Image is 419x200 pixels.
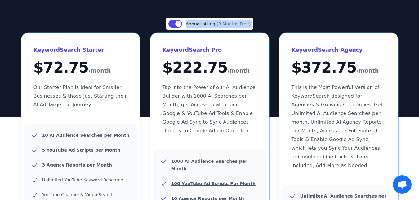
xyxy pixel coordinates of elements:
div: $ 222.75 [163,60,257,76]
span: Unlimited YouTube Keyword Research [42,177,123,182]
span: /month [89,66,111,76]
span: Tap into the Power of our AI Audience Builder with 1000 AI Searches per Month, get Access to all ... [163,84,256,134]
span: Our Starter Plan is Ideal for Smaller Businesses & those Just Starting their AI Ad Targeting Jour... [33,84,127,108]
div: $ 72.75 [33,60,128,76]
h3: KeywordSearch Starter [33,45,128,55]
span: (3 Months Free) [217,21,251,26]
span: /month [357,66,379,76]
u: 5 YouTube Ad Scripts per Month [42,148,121,153]
h3: KeywordSearch Pro [163,45,257,55]
u: 1000 AI Audience Searches per Month [171,159,247,171]
span: /month [228,66,250,76]
h3: KeywordSearch Agency [292,45,386,55]
div: $ 372.75 [292,60,386,76]
u: 10 AI Audience Searches per Month [42,133,129,138]
span: Annual billing [186,21,217,26]
a: Mở cuộc trò chuyện [393,175,412,194]
u: 3 Agency Reports per Month [42,162,112,167]
u: 100 YouTube Ad Scripts Per Month [171,181,256,186]
span: YouTube Channel & Video Search [42,192,114,197]
u: Unlimited [300,193,324,198]
span: This is the Most Powerful Version of KeywordSearch designed for Agencies & Growing Companies. Get... [292,84,383,168]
